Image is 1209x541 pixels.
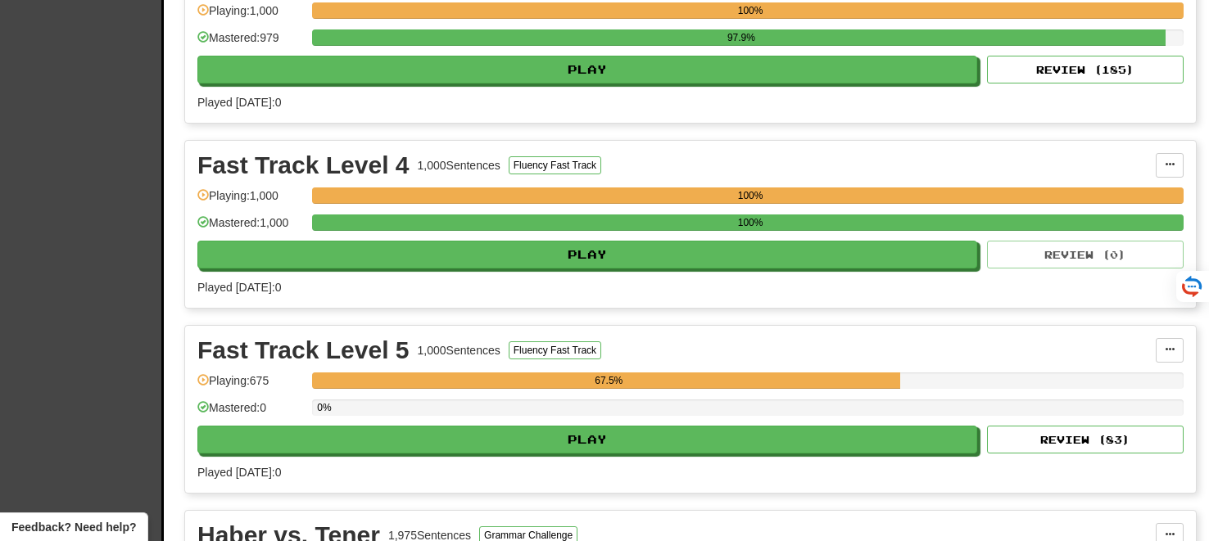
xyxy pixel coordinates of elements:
[11,519,136,535] span: Open feedback widget
[509,341,601,359] button: Fluency Fast Track
[197,29,304,56] div: Mastered: 979
[317,372,900,389] div: 67.5%
[197,338,410,363] div: Fast Track Level 5
[987,426,1184,453] button: Review (83)
[197,281,281,294] span: Played [DATE]: 0
[197,466,281,479] span: Played [DATE]: 0
[197,399,304,426] div: Mastered: 0
[197,2,304,29] div: Playing: 1,000
[317,29,1165,46] div: 97.9%
[197,187,304,214] div: Playing: 1,000
[197,214,304,241] div: Mastered: 1,000
[987,56,1184,83] button: Review (185)
[418,157,500,174] div: 1,000 Sentences
[987,241,1184,268] button: Review (0)
[418,342,500,358] div: 1,000 Sentences
[317,187,1184,204] div: 100%
[317,214,1184,231] div: 100%
[197,241,977,268] button: Play
[197,153,410,178] div: Fast Track Level 4
[197,56,977,83] button: Play
[197,426,977,453] button: Play
[197,372,304,399] div: Playing: 675
[197,96,281,109] span: Played [DATE]: 0
[317,2,1184,19] div: 100%
[509,156,601,174] button: Fluency Fast Track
